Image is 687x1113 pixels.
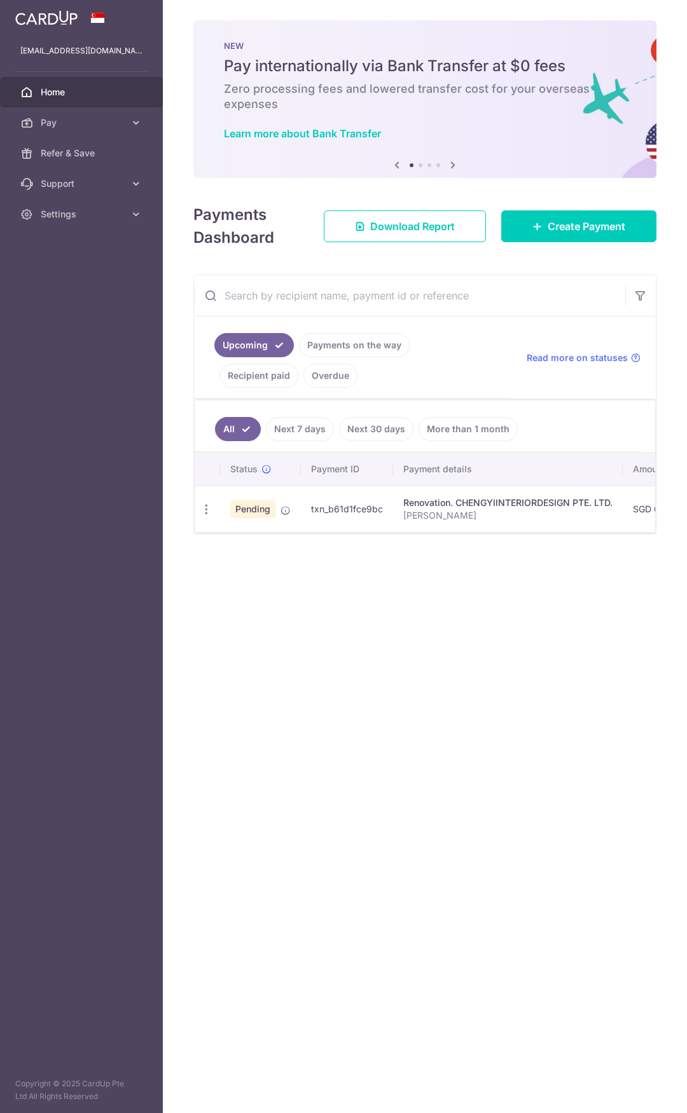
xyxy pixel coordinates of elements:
th: Payment ID [301,453,393,486]
a: Upcoming [214,333,294,357]
input: Search by recipient name, payment id or reference [194,275,625,316]
span: Read more on statuses [527,352,628,364]
a: Create Payment [501,210,656,242]
span: Pay [41,116,125,129]
span: Support [41,177,125,190]
span: Settings [41,208,125,221]
a: Recipient paid [219,364,298,388]
p: [PERSON_NAME] [403,509,613,522]
span: Download Report [370,219,455,234]
span: Create Payment [548,219,625,234]
p: [EMAIL_ADDRESS][DOMAIN_NAME] [20,44,142,57]
span: Pending [230,500,275,518]
img: Bank transfer banner [193,20,656,178]
p: NEW [224,41,626,51]
h4: Payments Dashboard [193,203,301,249]
img: CardUp [15,10,78,25]
a: Download Report [324,210,486,242]
a: Read more on statuses [527,352,641,364]
span: Refer & Save [41,147,125,160]
a: Next 30 days [339,417,413,441]
h6: Zero processing fees and lowered transfer cost for your overseas expenses [224,81,626,112]
a: Overdue [303,364,357,388]
span: Amount [633,463,665,475]
td: txn_b61d1fce9bc [301,486,393,532]
span: Status [230,463,258,475]
a: Learn more about Bank Transfer [224,127,381,140]
div: Renovation. CHENGYIINTERIORDESIGN PTE. LTD. [403,496,613,509]
th: Payment details [393,453,623,486]
a: More than 1 month [419,417,518,441]
a: All [215,417,261,441]
span: Home [41,86,125,99]
h5: Pay internationally via Bank Transfer at $0 fees [224,56,626,76]
a: Next 7 days [266,417,334,441]
a: Payments on the way [299,333,410,357]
